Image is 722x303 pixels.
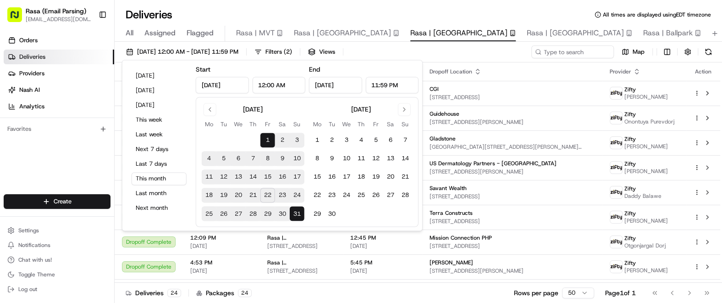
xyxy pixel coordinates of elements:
[132,157,187,170] button: Last 7 days
[4,4,95,26] button: Rasa (Email Parsing)[EMAIL_ADDRESS][DOMAIN_NAME]
[369,188,383,203] button: 26
[383,188,398,203] button: 27
[196,288,252,297] div: Packages
[633,48,645,56] span: Map
[365,77,419,93] input: Time
[430,85,439,93] span: CGI
[4,50,114,64] a: Deliveries
[260,151,275,166] button: 8
[132,113,187,126] button: This week
[430,94,595,101] span: [STREET_ADDRESS]
[260,207,275,221] button: 29
[9,158,24,173] img: Joana Marie Avellanoza
[430,185,467,192] span: Savant Wealth
[126,28,133,39] span: All
[231,151,246,166] button: 6
[624,143,668,150] span: [PERSON_NAME]
[260,119,275,129] th: Friday
[18,241,50,249] span: Notifications
[87,205,147,214] span: API Documentation
[4,33,114,48] a: Orders
[202,188,216,203] button: 18
[9,87,26,104] img: 1736555255976-a54dd68f-1ca7-489b-9aae-adbdc363a1c4
[624,86,636,93] span: Zifty
[430,234,492,241] span: Mission Connection PHP
[369,151,383,166] button: 12
[325,170,339,185] button: 16
[204,103,216,116] button: Go to previous month
[350,259,415,266] span: 5:45 PM
[144,28,176,39] span: Assigned
[132,143,187,156] button: Next 7 days
[202,151,216,166] button: 4
[123,142,127,149] span: •
[624,217,668,224] span: [PERSON_NAME]
[4,66,114,81] a: Providers
[126,288,181,297] div: Deliveries
[41,87,150,96] div: Start new chat
[246,170,260,185] button: 14
[202,170,216,185] button: 11
[610,162,622,174] img: zifty-logo-trans-sq.png
[354,151,369,166] button: 11
[310,133,325,148] button: 1
[231,170,246,185] button: 13
[4,83,114,97] a: Nash AI
[246,188,260,203] button: 21
[65,227,111,234] a: Powered byPylon
[350,234,415,241] span: 12:45 PM
[290,151,304,166] button: 10
[624,160,636,168] span: Zifty
[309,65,320,73] label: End
[267,242,336,250] span: [STREET_ADDRESS]
[430,259,473,266] span: [PERSON_NAME]
[339,133,354,148] button: 3
[122,45,243,58] button: [DATE] 12:00 AM - [DATE] 11:59 PM
[398,188,413,203] button: 28
[18,271,55,278] span: Toggle Theme
[369,119,383,129] th: Friday
[128,167,147,174] span: [DATE]
[610,236,622,248] img: zifty-logo-trans-sq.png
[18,205,70,214] span: Knowledge Base
[624,267,668,274] span: [PERSON_NAME]
[702,45,715,58] button: Refresh
[610,137,622,149] img: zifty-logo-trans-sq.png
[610,112,622,124] img: zifty-logo-trans-sq.png
[624,210,636,217] span: Zifty
[275,188,290,203] button: 23
[187,28,214,39] span: Flagged
[137,48,238,56] span: [DATE] 12:00 AM - [DATE] 11:59 PM
[267,259,336,266] span: Rasa | [GEOGRAPHIC_DATA]
[610,186,622,198] img: zifty-logo-trans-sq.png
[325,119,339,129] th: Tuesday
[430,110,459,118] span: Guidehouse
[142,117,167,128] button: See all
[77,206,85,213] div: 💻
[290,207,304,221] button: 31
[91,227,111,234] span: Pylon
[4,122,110,136] div: Favorites
[196,77,248,93] input: Date
[9,133,24,148] img: Joana Marie Avellanoza
[610,261,622,273] img: zifty-logo-trans-sq.png
[202,119,216,129] th: Monday
[260,188,275,203] button: 22
[430,267,595,275] span: [STREET_ADDRESS][PERSON_NAME]
[18,142,26,150] img: 1736555255976-a54dd68f-1ca7-489b-9aae-adbdc363a1c4
[624,192,661,200] span: Daddy Balawe
[132,128,187,141] button: Last week
[325,188,339,203] button: 23
[26,6,86,16] button: Rasa (Email Parsing)
[246,207,260,221] button: 28
[156,90,167,101] button: Start new chat
[325,133,339,148] button: 2
[126,7,172,22] h1: Deliveries
[354,119,369,129] th: Thursday
[196,65,210,73] label: Start
[167,289,181,297] div: 24
[319,48,335,56] span: Views
[202,207,216,221] button: 25
[527,28,624,39] span: Rasa | [GEOGRAPHIC_DATA]
[309,77,362,93] input: Date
